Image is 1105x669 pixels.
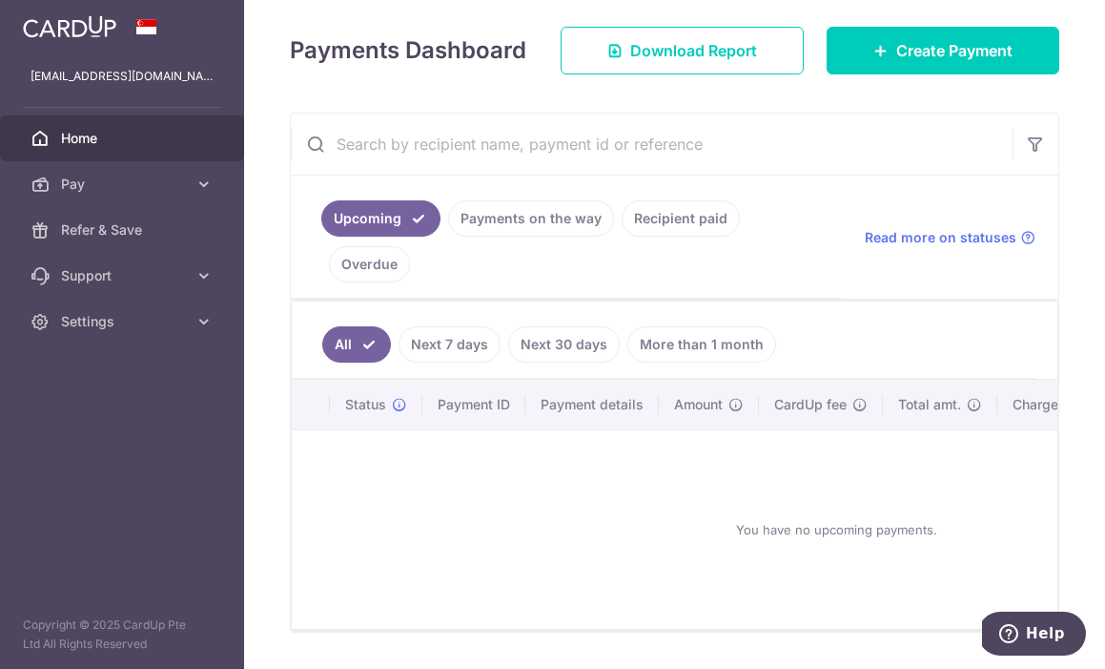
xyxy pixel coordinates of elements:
a: Upcoming [321,200,440,237]
img: CardUp [23,15,116,38]
span: Status [345,395,386,414]
span: Create Payment [896,39,1013,62]
a: Recipient paid [622,200,740,237]
a: Next 7 days [399,326,501,363]
span: Charge date [1013,395,1091,414]
span: Pay [61,175,187,194]
span: Support [61,266,187,285]
a: Next 30 days [508,326,620,363]
span: Settings [61,312,187,331]
a: Create Payment [827,27,1059,74]
span: Download Report [630,39,757,62]
span: CardUp fee [774,395,847,414]
th: Payment ID [422,380,525,429]
p: [EMAIL_ADDRESS][DOMAIN_NAME] [31,67,214,86]
span: Read more on statuses [865,228,1016,247]
span: Amount [674,395,723,414]
iframe: Opens a widget where you can find more information [982,612,1086,659]
span: Total amt. [898,395,961,414]
a: Read more on statuses [865,228,1035,247]
h4: Payments Dashboard [290,33,526,68]
input: Search by recipient name, payment id or reference [291,114,1013,175]
a: More than 1 month [627,326,776,363]
th: Payment details [525,380,659,429]
span: Home [61,129,187,148]
a: Download Report [561,27,804,74]
a: Payments on the way [448,200,614,237]
a: Overdue [329,246,410,282]
span: Refer & Save [61,220,187,240]
a: All [322,326,391,363]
